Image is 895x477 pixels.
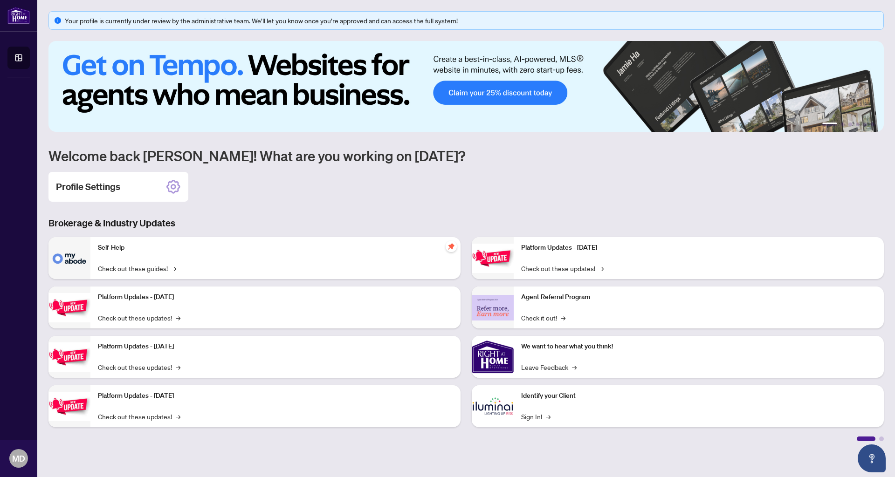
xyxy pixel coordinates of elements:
a: Check out these updates!→ [98,362,180,372]
p: Self-Help [98,243,453,253]
a: Check out these guides!→ [98,263,176,273]
img: logo [7,7,30,24]
p: Platform Updates - [DATE] [521,243,876,253]
button: 1 [822,123,837,126]
button: Open asap [858,444,886,472]
span: → [172,263,176,273]
span: → [176,362,180,372]
img: Platform Updates - July 21, 2025 [48,342,90,372]
h3: Brokerage & Industry Updates [48,217,884,230]
div: Your profile is currently under review by the administrative team. We’ll let you know once you’re... [65,15,878,26]
h1: Welcome back [PERSON_NAME]! What are you working on [DATE]? [48,147,884,164]
p: Platform Updates - [DATE] [98,292,453,302]
p: Platform Updates - [DATE] [98,391,453,401]
a: Check out these updates!→ [98,313,180,323]
span: → [546,411,551,422]
img: Platform Updates - July 8, 2025 [48,392,90,421]
img: Self-Help [48,237,90,279]
h2: Profile Settings [56,180,120,193]
span: → [572,362,577,372]
a: Check out these updates!→ [98,411,180,422]
img: Platform Updates - September 16, 2025 [48,293,90,322]
img: Platform Updates - June 23, 2025 [472,244,514,273]
span: info-circle [55,17,61,24]
span: → [176,411,180,422]
span: → [176,313,180,323]
p: Agent Referral Program [521,292,876,302]
p: We want to hear what you think! [521,341,876,352]
a: Check out these updates!→ [521,263,604,273]
span: → [561,313,565,323]
a: Sign In!→ [521,411,551,422]
img: Agent Referral Program [472,295,514,320]
button: 6 [871,123,874,126]
a: Check it out!→ [521,313,565,323]
button: 3 [848,123,852,126]
span: MD [12,452,25,465]
button: 2 [841,123,845,126]
img: We want to hear what you think! [472,336,514,378]
button: 5 [863,123,867,126]
img: Slide 0 [48,41,884,132]
button: 4 [856,123,860,126]
img: Identify your Client [472,385,514,427]
span: → [599,263,604,273]
p: Identify your Client [521,391,876,401]
span: pushpin [446,241,457,252]
p: Platform Updates - [DATE] [98,341,453,352]
a: Leave Feedback→ [521,362,577,372]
